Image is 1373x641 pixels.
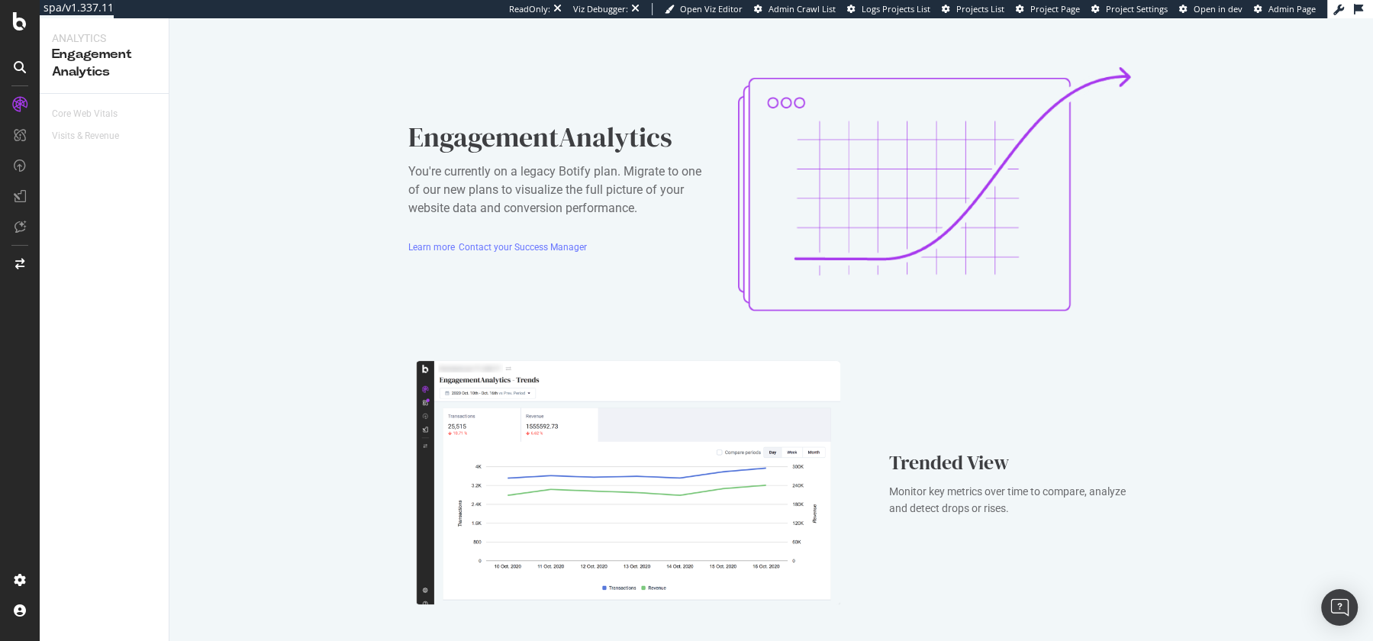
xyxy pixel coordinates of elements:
[509,3,550,15] div: ReadOnly:
[459,236,587,260] button: Contact your Success Manager
[52,128,119,144] div: Visits & Revenue
[416,360,840,604] img: FbplYFhm.png
[1016,3,1080,15] a: Project Page
[769,3,836,14] span: Admin Crawl List
[1321,589,1358,626] div: Open Intercom Messenger
[52,46,156,81] div: Engagement Analytics
[52,106,118,122] div: Core Web Vitals
[1106,3,1168,14] span: Project Settings
[459,241,587,254] div: Contact your Success Manager
[52,106,133,122] a: Core Web Vitals
[754,3,836,15] a: Admin Crawl List
[408,241,455,254] div: Learn more
[1194,3,1242,14] span: Open in dev
[52,31,156,46] div: Analytics
[862,3,930,14] span: Logs Projects List
[408,163,714,217] div: You're currently on a legacy Botify plan. Migrate to one of our new plans to visualize the full p...
[1268,3,1316,14] span: Admin Page
[889,448,1127,477] div: Trended View
[665,3,743,15] a: Open Viz Editor
[942,3,1004,15] a: Projects List
[1179,3,1242,15] a: Open in dev
[408,118,714,156] div: EngagementAnalytics
[52,128,134,144] a: Visits & Revenue
[1091,3,1168,15] a: Project Settings
[889,483,1127,517] div: Monitor key metrics over time to compare, analyze and detect drops or rises.
[1254,3,1316,15] a: Admin Page
[847,3,930,15] a: Logs Projects List
[573,3,628,15] div: Viz Debugger:
[680,3,743,14] span: Open Viz Editor
[408,236,455,260] button: Learn more
[738,67,1133,311] img: BGcj_qxS.png
[1030,3,1080,14] span: Project Page
[956,3,1004,14] span: Projects List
